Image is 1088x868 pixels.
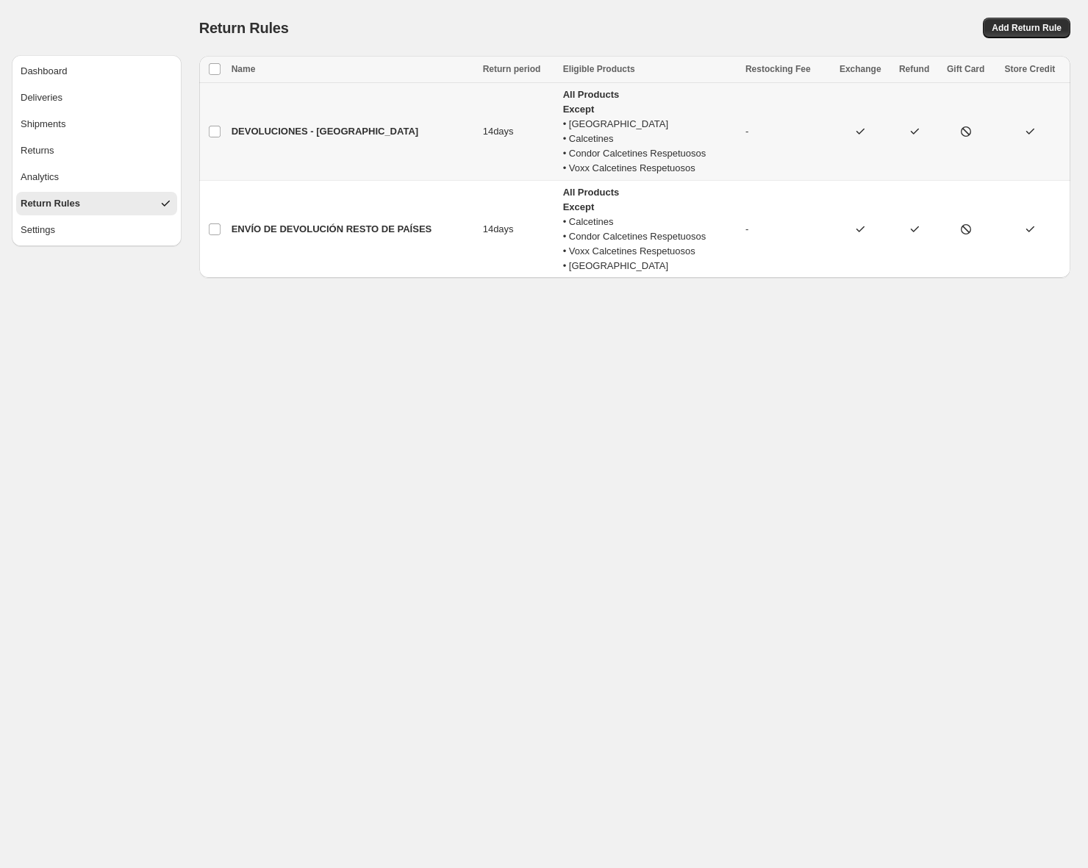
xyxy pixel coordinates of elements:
span: Eligible Products [563,64,635,74]
strong: Except [563,201,595,212]
td: - [741,181,830,279]
strong: All Products [563,89,620,100]
span: Exchange [840,64,881,74]
button: Dashboard [16,60,177,83]
div: Shipments [21,117,65,132]
span: Refund [899,64,929,74]
span: DEVOLUCIONES - [GEOGRAPHIC_DATA] [232,126,418,137]
span: Return Rules [199,20,289,36]
td: - [741,83,830,181]
button: Shipments [16,112,177,136]
span: Gift Card [947,64,984,74]
strong: All Products [563,187,620,198]
span: Name [232,64,256,74]
button: Return Rules [16,192,177,215]
button: Settings [16,218,177,242]
div: Return Rules [21,196,80,211]
div: Dashboard [21,64,68,79]
span: Store Credit [1005,64,1056,74]
button: Analytics [16,165,177,189]
button: Deliveries [16,86,177,110]
span: • [GEOGRAPHIC_DATA] • Calcetines • Condor Calcetines Respetuosos • Voxx Calcetines Respetuosos [563,89,706,173]
span: 14 days [483,223,514,234]
span: • Calcetines • Condor Calcetines Respetuosos • Voxx Calcetines Respetuosos • [GEOGRAPHIC_DATA] [563,187,706,271]
span: ENVÍO DE DEVOLUCIÓN RESTO DE PAÍSES [232,223,432,234]
div: Settings [21,223,55,237]
div: Analytics [21,170,59,184]
span: Add Return Rule [992,22,1062,34]
button: Returns [16,139,177,162]
span: Return period [483,64,541,74]
div: Deliveries [21,90,62,105]
div: Returns [21,143,54,158]
strong: Except [563,104,595,115]
button: Add Return Rule [983,18,1070,38]
span: 14 days [483,126,514,137]
span: Restocking Fee [745,64,811,74]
